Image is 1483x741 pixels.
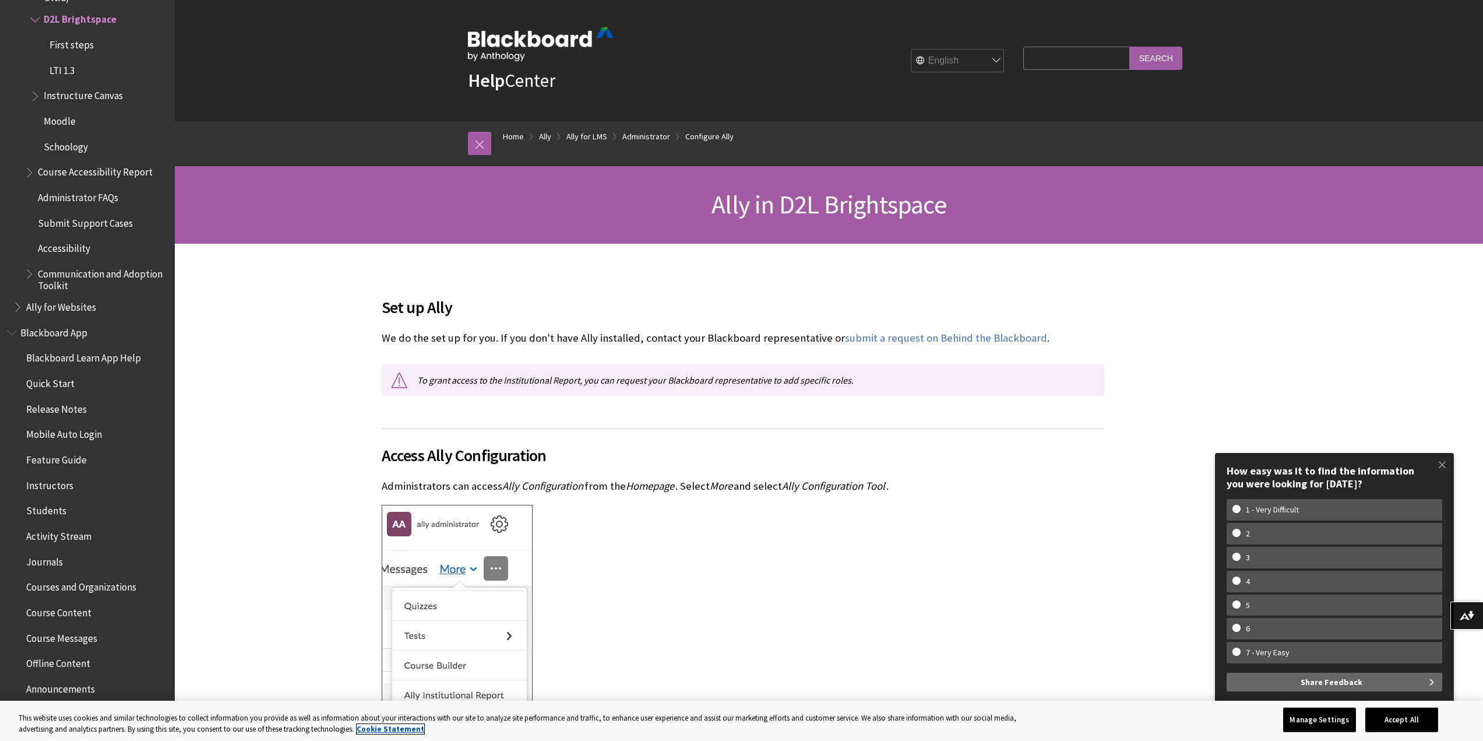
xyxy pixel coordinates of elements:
span: Instructors [26,476,73,491]
div: This website uses cookies and similar technologies to collect information you provide as well as ... [19,712,1038,735]
select: Site Language Selector [911,50,1005,73]
a: Ally [539,129,551,144]
span: Mobile Auto Login [26,425,102,441]
span: First steps [50,35,94,51]
span: Schoology [44,137,88,153]
span: Courses and Organizations [26,578,136,593]
span: Release Notes [26,399,87,415]
a: More information about your privacy, opens in a new tab [357,724,424,734]
w-span: 1 - Very Difficult [1232,505,1312,515]
w-span: 3 [1232,553,1263,563]
a: submit a request on Behind the Blackboard [845,331,1047,345]
w-span: 7 - Very Easy [1232,648,1303,658]
button: Share Feedback [1227,673,1442,691]
span: Feature Guide [26,450,87,466]
a: Home [503,129,524,144]
span: Instructure Canvas [44,86,123,102]
span: Blackboard Learn App Help [26,349,141,364]
span: Accessibility [38,239,90,255]
span: Homepage [626,479,674,493]
a: Configure Ally [685,129,734,144]
span: Ally in D2L Brightspace [711,188,946,220]
span: Blackboard App [20,323,87,339]
w-span: 4 [1232,577,1263,587]
button: Accept All [1365,708,1438,732]
span: Course Accessibility Report [38,163,153,178]
span: Course Messages [26,628,97,644]
span: Communication and Adoption Toolkit [38,264,167,292]
span: Students [26,501,66,517]
span: Ally Configuration Tool [782,479,885,493]
button: Manage Settings [1283,708,1356,732]
div: How easy was it to find the information you were looking for [DATE]? [1227,465,1442,490]
span: Ally for Websites [26,297,96,313]
span: D2L Brightspace [44,10,117,26]
span: Activity Stream [26,526,91,542]
w-span: 5 [1232,600,1263,610]
p: We do the set up for you. If you don't have Ally installed, contact your Blackboard representativ... [382,331,1104,346]
p: To grant access to the Institutional Report, you can request your Blackboard representative to ad... [382,364,1104,396]
span: Quick Start [26,374,75,389]
span: Submit Support Cases [38,213,133,229]
span: More [710,479,732,493]
span: Share Feedback [1301,673,1362,691]
input: Search [1130,47,1182,69]
span: Course Content [26,603,91,619]
span: Offline Content [26,654,90,670]
span: Access Ally Configuration [382,443,1104,468]
a: HelpCenter [468,69,555,92]
span: Journals [26,552,63,568]
span: Set up Ally [382,295,1104,319]
a: Ally for LMS [566,129,607,144]
p: Administrators can access from the . Select and select . [382,479,1104,494]
a: Administrator [622,129,670,144]
w-span: 6 [1232,624,1263,634]
strong: Help [468,69,505,92]
span: Ally Configuration [502,479,583,493]
span: LTI 1.3 [50,61,75,76]
w-span: 2 [1232,529,1263,539]
span: Administrator FAQs [38,188,118,203]
span: Announcements [26,679,95,695]
img: Blackboard by Anthology [468,27,614,61]
span: Moodle [44,111,76,127]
